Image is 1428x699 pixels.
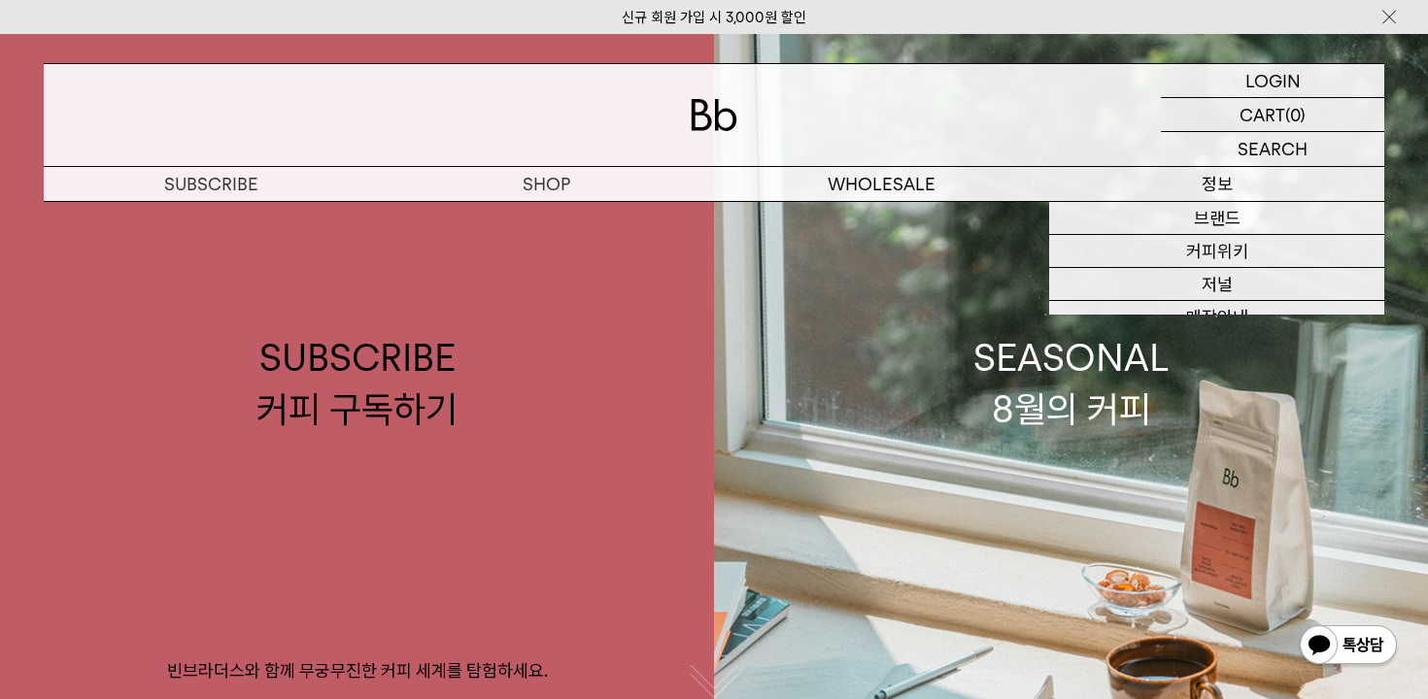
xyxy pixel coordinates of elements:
[1298,623,1399,670] img: 카카오톡 채널 1:1 채팅 버튼
[1049,268,1384,301] a: 저널
[256,332,458,435] div: SUBSCRIBE 커피 구독하기
[622,9,806,26] a: 신규 회원 가입 시 3,000원 할인
[1161,98,1384,132] a: CART (0)
[714,167,1049,201] p: WHOLESALE
[44,167,379,201] a: SUBSCRIBE
[1238,132,1308,166] p: SEARCH
[1245,64,1301,97] p: LOGIN
[1049,235,1384,268] a: 커피위키
[1285,98,1306,131] p: (0)
[1049,167,1384,201] p: 정보
[1240,98,1285,131] p: CART
[379,167,714,201] a: SHOP
[1161,64,1384,98] a: LOGIN
[973,332,1170,435] div: SEASONAL 8월의 커피
[1049,301,1384,334] a: 매장안내
[1049,202,1384,235] a: 브랜드
[691,99,737,131] img: 로고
